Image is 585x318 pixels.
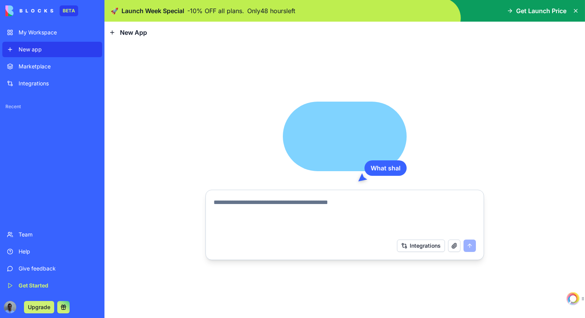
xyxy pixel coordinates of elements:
div: My Workspace [19,29,97,36]
div: Marketplace [19,63,97,70]
div: Integrations [19,80,97,87]
div: Get Started [19,282,97,289]
img: logo [5,5,53,16]
a: Help [2,244,102,259]
a: My Workspace [2,25,102,40]
span: New App [120,28,147,37]
a: Marketplace [2,59,102,74]
button: Integrations [397,240,445,252]
a: New app [2,42,102,57]
p: - 10 % OFF all plans. [187,6,244,15]
p: Only 48 hours left [247,6,295,15]
div: BETA [60,5,78,16]
span: Get Launch Price [516,6,566,15]
span: Launch Week Special [121,6,184,15]
a: BETA [5,5,78,16]
a: Give feedback [2,261,102,276]
button: Upgrade [24,301,54,313]
div: Help [19,248,97,255]
div: Team [19,231,97,238]
div: Give feedback [19,265,97,272]
a: Get Started [2,278,102,293]
img: ACg8ocJ1NVLiNVBkuzXqAOg-Dbu5-zY7VipZmzvC0WuYuHjmckCSps4=s96-c [4,301,16,313]
a: Upgrade [24,303,54,311]
a: Team [2,227,102,242]
span: 🚀 [111,6,118,15]
span: Recent [2,104,102,110]
div: What shal [364,160,407,176]
a: Integrations [2,76,102,91]
div: New app [19,46,97,53]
